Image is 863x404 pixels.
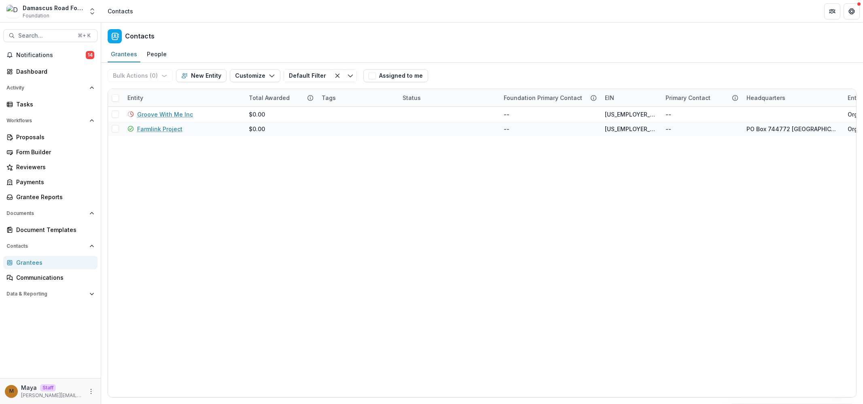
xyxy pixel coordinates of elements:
[144,48,170,60] div: People
[3,256,98,269] a: Grantees
[16,100,91,108] div: Tasks
[16,67,91,76] div: Dashboard
[3,98,98,111] a: Tasks
[125,32,155,40] h2: Contacts
[666,110,671,119] div: --
[284,69,331,82] button: Default Filter
[3,114,98,127] button: Open Workflows
[398,94,426,102] div: Status
[244,94,295,102] div: Total Awarded
[16,133,91,141] div: Proposals
[504,125,509,133] div: --
[16,193,91,201] div: Grantee Reports
[504,110,509,119] div: --
[824,3,840,19] button: Partners
[16,52,86,59] span: Notifications
[3,65,98,78] a: Dashboard
[16,225,91,234] div: Document Templates
[16,178,91,186] div: Payments
[6,291,86,297] span: Data & Reporting
[16,163,91,171] div: Reviewers
[6,118,86,123] span: Workflows
[16,273,91,282] div: Communications
[76,31,92,40] div: ⌘ + K
[317,89,398,106] div: Tags
[86,387,96,396] button: More
[40,384,56,391] p: Staff
[9,389,14,394] div: Maya
[3,130,98,144] a: Proposals
[249,125,265,133] div: $0.00
[123,94,148,102] div: Entity
[137,110,193,119] a: Groove With Me Inc
[742,89,843,106] div: Headquarters
[363,69,428,82] button: Assigned to me
[21,392,83,399] p: [PERSON_NAME][EMAIL_ADDRESS][DOMAIN_NAME]
[6,85,86,91] span: Activity
[746,125,838,133] div: PO Box 744772 [GEOGRAPHIC_DATA] 90074-4772
[104,5,136,17] nav: breadcrumb
[499,89,600,106] div: Foundation Primary Contact
[3,29,98,42] button: Search...
[108,48,140,60] div: Grantees
[137,125,182,133] a: Farmlink Project
[23,4,83,12] div: Damascus Road Foundation
[661,89,742,106] div: Primary Contact
[108,7,133,15] div: Contacts
[3,207,98,220] button: Open Documents
[600,89,661,106] div: EIN
[605,110,656,119] div: [US_EMPLOYER_IDENTIFICATION_NUMBER]
[499,94,587,102] div: Foundation Primary Contact
[3,160,98,174] a: Reviewers
[398,89,499,106] div: Status
[331,69,344,82] button: Clear filter
[666,125,671,133] div: --
[244,89,317,106] div: Total Awarded
[6,211,86,216] span: Documents
[600,94,619,102] div: EIN
[21,383,37,392] p: Maya
[3,287,98,300] button: Open Data & Reporting
[6,5,19,18] img: Damascus Road Foundation
[844,3,860,19] button: Get Help
[123,89,244,106] div: Entity
[249,110,265,119] div: $0.00
[3,49,98,62] button: Notifications14
[18,32,73,39] span: Search...
[3,190,98,204] a: Grantee Reports
[3,81,98,94] button: Open Activity
[23,12,49,19] span: Foundation
[144,47,170,62] a: People
[742,94,790,102] div: Headquarters
[605,125,656,133] div: [US_EMPLOYER_IDENTIFICATION_NUMBER]
[3,271,98,284] a: Communications
[3,145,98,159] a: Form Builder
[108,69,173,82] button: Bulk Actions (0)
[317,94,341,102] div: Tags
[3,240,98,253] button: Open Contacts
[6,243,86,249] span: Contacts
[3,175,98,189] a: Payments
[87,3,98,19] button: Open entity switcher
[3,223,98,236] a: Document Templates
[230,69,280,82] button: Customize
[661,94,715,102] div: Primary Contact
[16,148,91,156] div: Form Builder
[344,69,357,82] button: Toggle menu
[176,69,227,82] button: New Entity
[86,51,94,59] span: 14
[108,47,140,62] a: Grantees
[16,258,91,267] div: Grantees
